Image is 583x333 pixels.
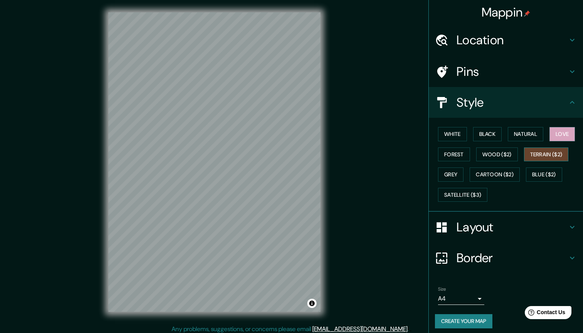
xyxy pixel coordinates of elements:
[438,167,463,182] button: Grey
[508,127,543,141] button: Natural
[457,32,568,48] h4: Location
[312,325,408,333] a: [EMAIL_ADDRESS][DOMAIN_NAME]
[108,12,320,312] canvas: Map
[473,127,502,141] button: Black
[457,219,568,235] h4: Layout
[435,314,492,328] button: Create your map
[438,188,487,202] button: Satellite ($3)
[429,56,583,87] div: Pins
[438,293,484,305] div: A4
[526,167,562,182] button: Blue ($2)
[470,167,520,182] button: Cartoon ($2)
[549,127,575,141] button: Love
[429,212,583,243] div: Layout
[524,147,569,162] button: Terrain ($2)
[438,286,446,293] label: Size
[307,299,317,308] button: Toggle attribution
[457,250,568,266] h4: Border
[429,25,583,55] div: Location
[429,87,583,118] div: Style
[457,64,568,79] h4: Pins
[429,243,583,273] div: Border
[438,127,467,141] button: White
[438,147,470,162] button: Forest
[524,10,530,17] img: pin-icon.png
[514,303,575,325] iframe: Help widget launcher
[476,147,518,162] button: Wood ($2)
[482,5,531,20] h4: Mappin
[457,95,568,110] h4: Style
